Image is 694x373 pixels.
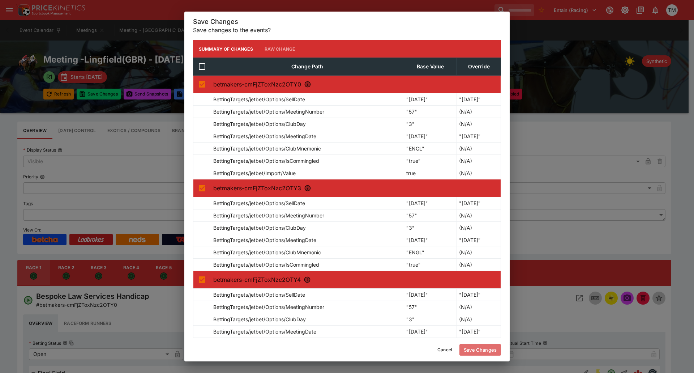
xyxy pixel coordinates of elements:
td: "[DATE]" [457,234,501,246]
td: "[DATE]" [457,289,501,301]
td: "3" [404,118,457,130]
p: BettingTargets/jetbet/Options/ClubDay [213,224,306,232]
th: Base Value [404,58,457,76]
td: (N/A) [457,209,501,222]
td: (N/A) [457,313,501,326]
td: (N/A) [457,167,501,179]
p: BettingTargets/jetbet/Options/IsCommingled [213,261,319,268]
button: Cancel [433,344,457,356]
p: betmakers-cmFjZToxNzc2OTY0 [213,80,498,89]
th: Override [457,58,501,76]
td: "57" [404,301,457,313]
td: "true" [404,155,457,167]
button: Save Changes [459,344,501,356]
td: "[DATE]" [404,93,457,106]
p: BettingTargets/jetbet/Options/ClubDay [213,120,306,128]
td: "[DATE]" [457,197,501,209]
td: (N/A) [457,155,501,167]
p: BettingTargets/jetbet/Options/MeetingDate [213,132,316,140]
td: (N/A) [457,246,501,259]
td: "3" [404,313,457,326]
p: BettingTargets/jetbet/Options/SellDate [213,199,305,207]
th: Change Path [211,58,404,76]
td: "[DATE]" [457,326,501,338]
td: "3" [404,222,457,234]
td: "[DATE]" [404,197,457,209]
p: BettingTargets/jetbet/Options/ClubMnemonic [213,249,321,256]
td: (N/A) [457,143,501,155]
p: betmakers-cmFjZToxNzc2OTY3 [213,184,498,192]
td: "[DATE]" [404,130,457,143]
td: "[DATE]" [404,289,457,301]
svg: R3 - Sos Systems Handicap [304,276,311,283]
td: (N/A) [457,338,501,350]
svg: R1 - Bespoke Law Services Handicap [304,81,311,88]
p: BettingTargets/jetbet/Options/ClubMnemonic [213,145,321,152]
td: (N/A) [457,222,501,234]
p: BettingTargets/jetbet/Options/SellDate [213,291,305,298]
td: "ENGL" [404,338,457,350]
button: Raw Change [259,40,301,58]
p: BettingTargets/jetbet/Import/Value [213,169,296,177]
td: "[DATE]" [404,234,457,246]
p: betmakers-cmFjZToxNzc2OTY4 [213,275,498,284]
p: BettingTargets/jetbet/Options/MeetingNumber [213,212,324,219]
p: BettingTargets/jetbet/Options/ClubDay [213,315,306,323]
td: true [404,167,457,179]
td: (N/A) [457,259,501,271]
p: BettingTargets/jetbet/Options/SellDate [213,96,305,103]
button: Summary of Changes [193,40,259,58]
td: (N/A) [457,106,501,118]
td: "ENGL" [404,143,457,155]
p: BettingTargets/jetbet/Options/MeetingNumber [213,303,324,311]
svg: R2 - Carnegie Group Handicap [304,185,311,192]
td: "57" [404,209,457,222]
p: BettingTargets/jetbet/Options/MeetingDate [213,236,316,244]
td: (N/A) [457,118,501,130]
td: "ENGL" [404,246,457,259]
td: "[DATE]" [457,130,501,143]
td: "[DATE]" [404,326,457,338]
td: "57" [404,106,457,118]
p: BettingTargets/jetbet/Options/MeetingNumber [213,108,324,115]
p: BettingTargets/jetbet/Options/MeetingDate [213,328,316,335]
p: Save changes to the events? [193,26,501,34]
td: "[DATE]" [457,93,501,106]
td: "true" [404,259,457,271]
td: (N/A) [457,301,501,313]
p: BettingTargets/jetbet/Options/IsCommingled [213,157,319,165]
h5: Save Changes [193,17,501,26]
